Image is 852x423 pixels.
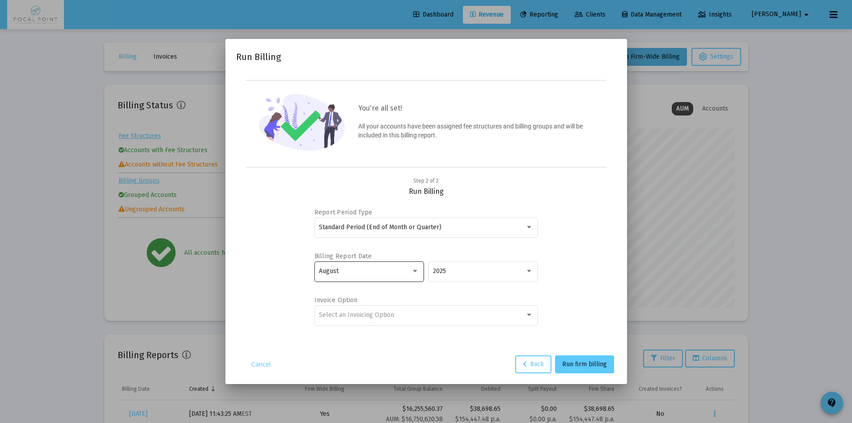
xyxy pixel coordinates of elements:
span: Back [523,360,544,368]
img: confirmation [259,94,345,151]
h3: You're all set! [358,102,593,115]
p: All your accounts have been assigned fee structures and billing groups and will be included in th... [358,122,593,140]
div: Run Billing [247,176,606,196]
button: Run firm billing [555,355,614,373]
span: August [319,267,339,275]
h2: Run Billing [236,50,281,64]
span: Run firm billing [562,360,607,368]
button: Back [515,355,551,373]
div: Step 2 of 2 [413,176,439,185]
span: 2025 [433,267,446,275]
label: Report Period Type [314,209,534,216]
span: Select an Invoicing Option [319,311,394,319]
span: Standard Period (End of Month or Quarter) [319,223,441,231]
label: Billing Report Date [314,252,534,260]
a: Cancel [239,360,284,369]
label: Invoice Option [314,296,534,304]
